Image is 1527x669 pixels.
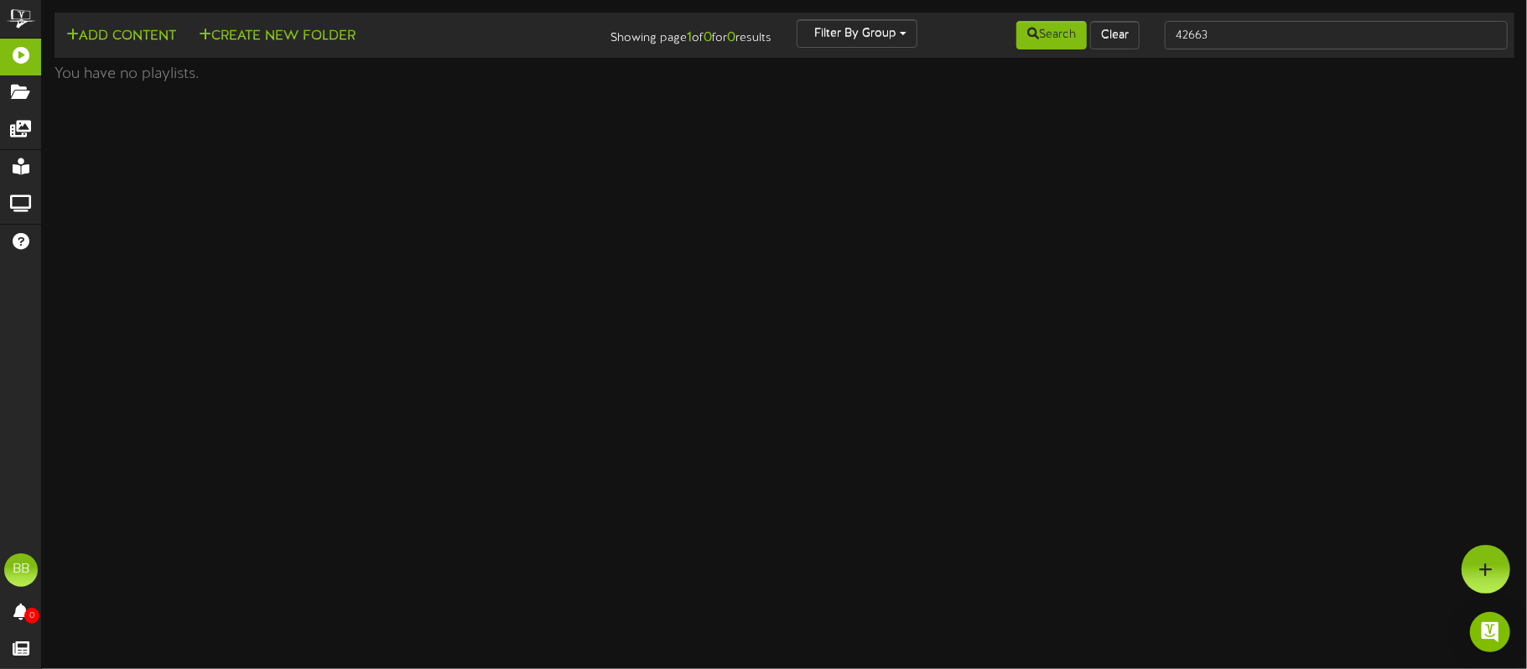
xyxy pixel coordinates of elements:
[1165,21,1508,49] input: -- Search Playlists by Name --
[194,26,361,47] button: Create New Folder
[1470,612,1510,652] div: Open Intercom Messenger
[1090,21,1140,49] button: Clear
[1016,21,1087,49] button: Search
[727,30,735,45] strong: 0
[539,19,784,48] div: Showing page of for results
[797,19,917,48] button: Filter By Group
[4,553,38,587] div: BB
[55,66,1514,83] h4: You have no playlists.
[687,30,692,45] strong: 1
[24,608,39,624] span: 0
[61,26,181,47] button: Add Content
[704,30,712,45] strong: 0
